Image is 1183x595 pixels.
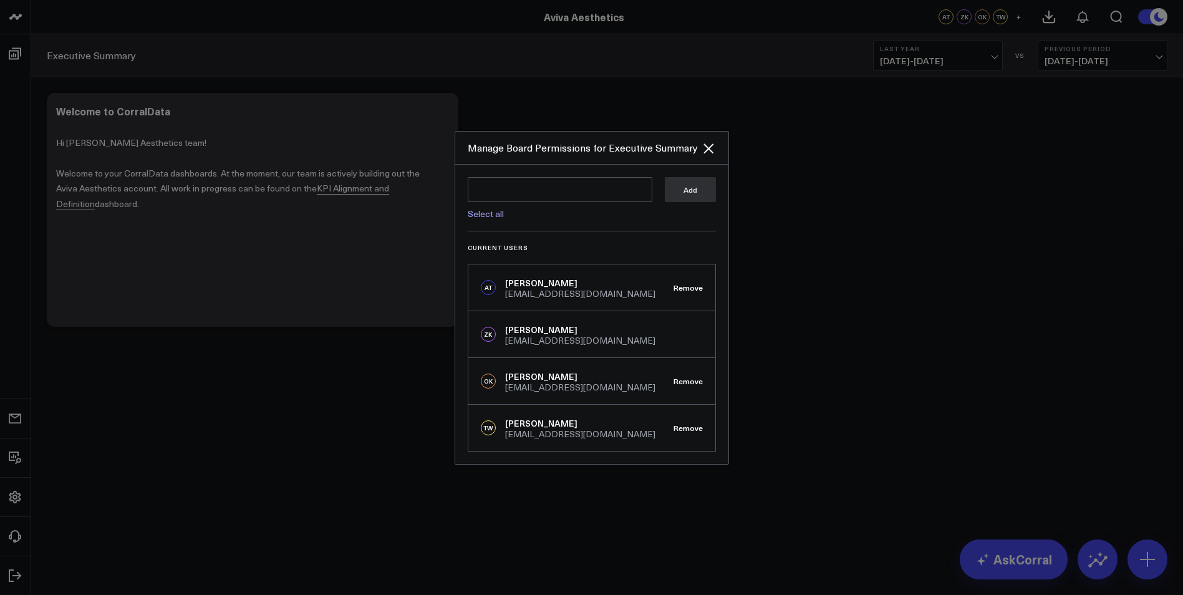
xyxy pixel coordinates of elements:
div: TW [481,420,496,435]
div: OK [481,374,496,389]
div: AT [481,280,496,295]
button: Remove [674,283,703,292]
a: Select all [468,208,504,220]
div: ZK [481,327,496,342]
button: Remove [674,423,703,432]
button: Remove [674,377,703,385]
h3: Current Users [468,244,716,251]
div: [PERSON_NAME] [505,324,655,336]
button: Add [665,177,716,202]
div: [PERSON_NAME] [505,417,655,430]
div: [EMAIL_ADDRESS][DOMAIN_NAME] [505,336,655,345]
div: Manage Board Permissions for Executive Summary [468,141,701,155]
div: [PERSON_NAME] [505,277,655,289]
div: [EMAIL_ADDRESS][DOMAIN_NAME] [505,383,655,392]
div: [EMAIL_ADDRESS][DOMAIN_NAME] [505,289,655,298]
button: Close [701,141,716,156]
div: [PERSON_NAME] [505,370,655,383]
div: [EMAIL_ADDRESS][DOMAIN_NAME] [505,430,655,438]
